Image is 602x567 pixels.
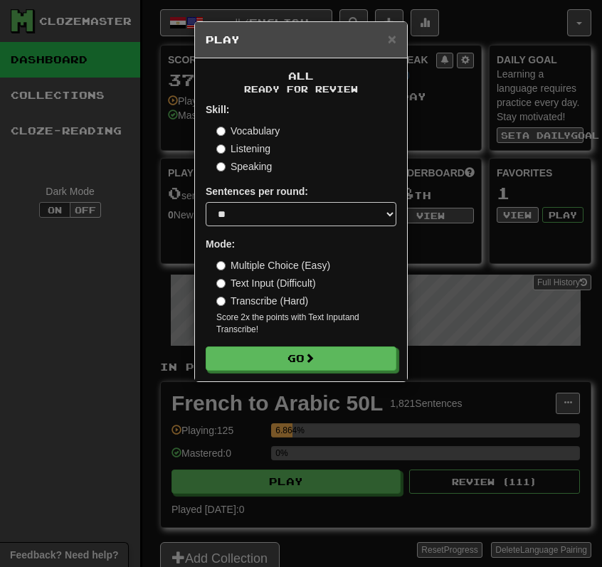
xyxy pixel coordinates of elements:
button: Go [206,346,396,371]
label: Listening [216,142,270,156]
label: Transcribe (Hard) [216,294,308,308]
button: Close [388,31,396,46]
span: All [288,70,314,82]
span: × [388,31,396,47]
small: Ready for Review [206,83,396,95]
label: Text Input (Difficult) [216,276,316,290]
input: Listening [216,144,226,154]
small: Score 2x the points with Text Input and Transcribe ! [216,312,396,336]
input: Transcribe (Hard) [216,297,226,306]
label: Multiple Choice (Easy) [216,258,330,272]
input: Multiple Choice (Easy) [216,261,226,270]
input: Text Input (Difficult) [216,279,226,288]
input: Speaking [216,162,226,171]
label: Vocabulary [216,124,280,138]
label: Speaking [216,159,272,174]
h5: Play [206,33,396,47]
strong: Skill: [206,104,229,115]
input: Vocabulary [216,127,226,136]
label: Sentences per round: [206,184,308,198]
strong: Mode: [206,238,235,250]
